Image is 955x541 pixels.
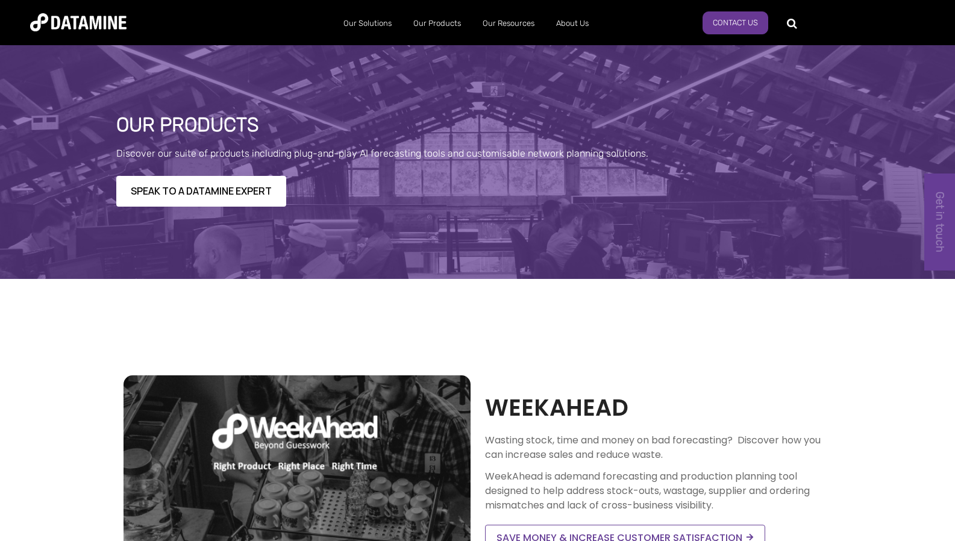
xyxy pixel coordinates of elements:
[116,176,286,207] a: SPEAK TO A DATAMINE EXPERT
[703,11,768,34] a: Contact us
[485,392,832,424] h2: WEEKAHEAD
[30,13,127,31] img: Datamine
[116,114,839,136] h1: Our products
[116,148,648,159] span: Discover our suite of products including plug-and-play AI forecasting tools and customisable netw...
[485,469,810,512] span: demand forecasting and production planning tool designed to help address stock-outs, wastage, sup...
[472,8,545,39] a: Our Resources
[402,8,472,39] a: Our Products
[485,469,560,483] span: WeekAhead is a
[333,8,402,39] a: Our Solutions
[485,433,821,461] span: Wasting stock, time and money on bad forecasting? Discover how you can increase sales and reduce ...
[545,8,600,39] a: About Us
